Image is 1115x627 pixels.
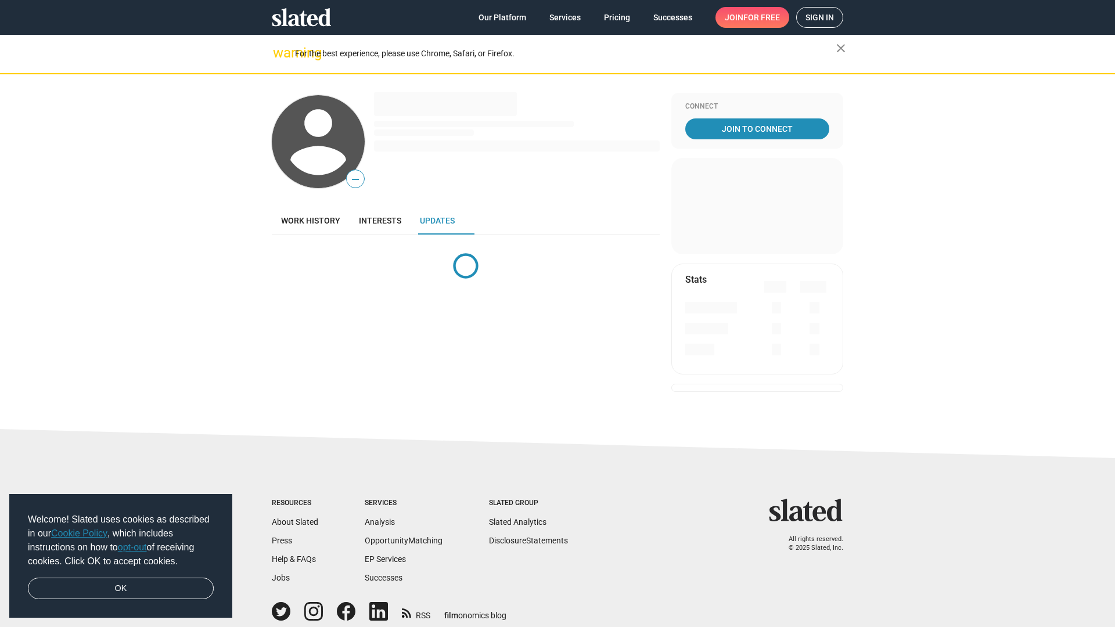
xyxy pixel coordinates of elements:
span: Interests [359,216,401,225]
div: Slated Group [489,499,568,508]
a: Successes [365,573,402,582]
a: opt-out [118,542,147,552]
div: cookieconsent [9,494,232,618]
mat-icon: warning [273,46,287,60]
a: Slated Analytics [489,517,546,527]
span: Updates [420,216,455,225]
a: RSS [402,603,430,621]
a: OpportunityMatching [365,536,443,545]
a: About Slated [272,517,318,527]
span: Join To Connect [688,118,827,139]
a: Interests [350,207,411,235]
a: Pricing [595,7,639,28]
a: Analysis [365,517,395,527]
span: Successes [653,7,692,28]
span: Welcome! Slated uses cookies as described in our , which includes instructions on how to of recei... [28,513,214,568]
span: Pricing [604,7,630,28]
a: DisclosureStatements [489,536,568,545]
a: Sign in [796,7,843,28]
span: for free [743,7,780,28]
div: Connect [685,102,829,111]
span: Work history [281,216,340,225]
a: Work history [272,207,350,235]
span: Our Platform [479,7,526,28]
a: EP Services [365,554,406,564]
span: — [347,172,364,187]
div: Resources [272,499,318,508]
a: dismiss cookie message [28,578,214,600]
a: Our Platform [469,7,535,28]
a: Updates [411,207,464,235]
mat-card-title: Stats [685,273,707,286]
a: Jobs [272,573,290,582]
p: All rights reserved. © 2025 Slated, Inc. [776,535,843,552]
span: film [444,611,458,620]
a: Help & FAQs [272,554,316,564]
a: Cookie Policy [51,528,107,538]
span: Services [549,7,581,28]
a: filmonomics blog [444,601,506,621]
div: Services [365,499,443,508]
div: For the best experience, please use Chrome, Safari, or Firefox. [295,46,836,62]
a: Joinfor free [715,7,789,28]
mat-icon: close [834,41,848,55]
a: Join To Connect [685,118,829,139]
span: Join [725,7,780,28]
a: Services [540,7,590,28]
span: Sign in [805,8,834,27]
a: Press [272,536,292,545]
a: Successes [644,7,702,28]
